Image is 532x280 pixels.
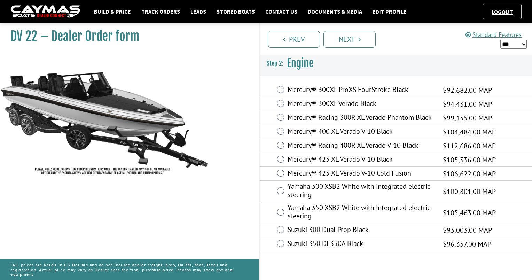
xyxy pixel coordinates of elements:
label: Mercury® 300XL Verado Black [288,99,434,109]
span: $105,336.00 MAP [443,155,496,165]
a: Edit Profile [369,7,410,16]
label: Yamaha 300 XSB2 White with integrated electric steering [288,182,434,201]
a: Contact Us [262,7,301,16]
a: Next [323,31,376,48]
label: Suzuki 300 Dual Prop Black [288,225,434,235]
span: $94,431.00 MAP [443,99,492,109]
span: $105,463.00 MAP [443,208,496,218]
a: Prev [268,31,320,48]
a: Leads [187,7,210,16]
a: Logout [488,8,516,15]
a: Stored Boats [213,7,258,16]
ul: Pagination [266,30,532,48]
p: *All prices are Retail in US Dollars and do not include dealer freight, prep, tariffs, fees, taxe... [10,259,249,280]
img: caymas-dealer-connect-2ed40d3bc7270c1d8d7ffb4b79bf05adc795679939227970def78ec6f6c03838.gif [10,5,80,18]
span: $96,357.00 MAP [443,239,491,249]
h3: Engine [260,50,532,76]
a: Standard Features [465,31,522,39]
label: Mercury® 425 XL Verado V-10 Cold Fusion [288,169,434,179]
span: $100,801.00 MAP [443,186,496,197]
a: Build & Price [91,7,134,16]
span: $93,003.00 MAP [443,225,492,235]
span: $106,622.00 MAP [443,169,496,179]
a: Documents & Media [304,7,366,16]
label: Suzuki 350 DF350A Black [288,239,434,249]
span: $104,484.00 MAP [443,127,496,137]
label: Mercury® 400 XL Verado V-10 Black [288,127,434,137]
span: $112,686.00 MAP [443,141,496,151]
label: Mercury® 425 XL Verado V-10 Black [288,155,434,165]
label: Mercury® Racing 400R XL Verado V-10 Black [288,141,434,151]
span: $99,155.00 MAP [443,113,492,123]
h1: DV 22 – Dealer Order form [10,29,242,44]
a: Track Orders [138,7,183,16]
label: Mercury® Racing 300R XL Verado Phantom Black [288,113,434,123]
span: $92,682.00 MAP [443,85,492,95]
label: Mercury® 300XL ProXS FourStroke Black [288,85,434,95]
label: Yamaha 350 XSB2 White with integrated electric steering [288,203,434,222]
